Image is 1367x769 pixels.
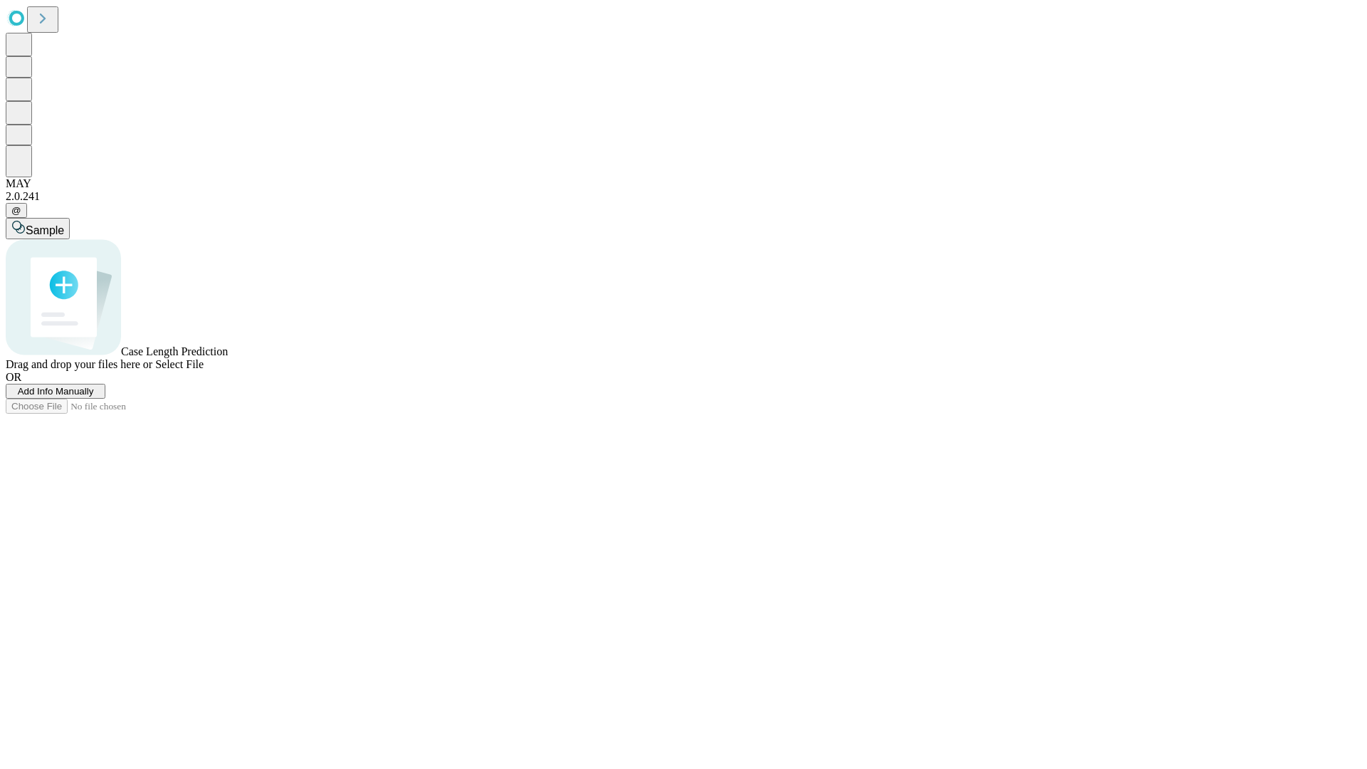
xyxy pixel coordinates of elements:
div: 2.0.241 [6,190,1361,203]
button: @ [6,203,27,218]
button: Sample [6,218,70,239]
button: Add Info Manually [6,384,105,399]
span: Select File [155,358,204,370]
span: Drag and drop your files here or [6,358,152,370]
span: Case Length Prediction [121,345,228,357]
div: MAY [6,177,1361,190]
span: @ [11,205,21,216]
span: Add Info Manually [18,386,94,397]
span: Sample [26,224,64,236]
span: OR [6,371,21,383]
